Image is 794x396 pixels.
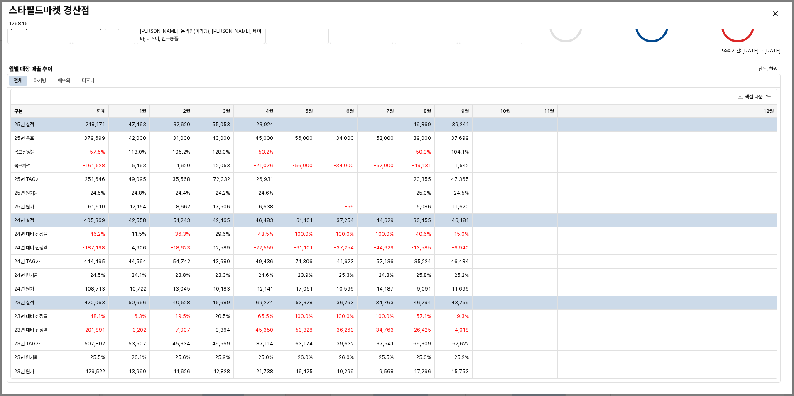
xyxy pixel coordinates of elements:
[175,190,190,196] span: 24.4%
[256,121,273,128] span: 23,924
[183,108,190,115] span: 2월
[176,162,190,169] span: 1,620
[14,231,48,237] span: 24년 대비 신장율
[296,368,313,375] span: 16,425
[173,217,190,224] span: 51,243
[171,244,190,251] span: -18,623
[173,121,190,128] span: 32,620
[84,258,105,265] span: 444,495
[14,340,40,347] span: 23년 TAG가
[212,299,230,306] span: 45,689
[34,76,46,86] div: 아가방
[213,368,230,375] span: 12,828
[292,231,313,237] span: -100.0%
[173,327,190,333] span: -7,907
[129,217,146,224] span: 42,558
[176,203,190,210] span: 8,662
[296,286,313,292] span: 17,051
[657,22,662,30] tspan: %
[130,286,146,292] span: 10,722
[256,368,273,375] span: 21,738
[14,76,22,86] div: 전체
[9,65,199,73] h6: 월별 매장 매출 추이
[14,368,34,375] span: 23년 원가
[212,340,230,347] span: 49,569
[373,313,394,320] span: -100.0%
[642,21,662,31] text: 100
[128,299,146,306] span: 50,666
[83,162,105,169] span: -161,528
[451,231,469,237] span: -15.0%
[376,340,394,347] span: 37,541
[451,149,469,155] span: 104.1%
[258,272,273,279] span: 24.6%
[336,135,354,142] span: 34,000
[451,258,469,265] span: 46,484
[255,135,273,142] span: 45,000
[587,47,781,54] p: *조회기간: [DATE] ~ [DATE]
[29,76,51,86] div: 아가방
[128,149,146,155] span: 113.0%
[295,135,313,142] span: 56,000
[129,135,146,142] span: 42,000
[130,327,146,333] span: -3,202
[14,286,34,292] span: 24년 원가
[128,258,146,265] span: 44,564
[82,76,94,86] div: 디즈니
[9,5,590,16] h3: 스타필드마켓 경산점
[461,108,469,115] span: 9월
[258,149,273,155] span: 53.2%
[451,176,469,183] span: 47,365
[88,313,105,320] span: -48.1%
[258,354,273,361] span: 25.0%
[14,313,48,320] span: 23년 대비 신장율
[253,327,273,333] span: -45,350
[379,368,394,375] span: 9,568
[215,354,230,361] span: 25.9%
[412,162,431,169] span: -19,131
[339,354,354,361] span: 26.0%
[294,244,313,251] span: -61,101
[84,340,105,347] span: 507,802
[88,203,105,210] span: 61,610
[213,244,230,251] span: 12,589
[255,231,273,237] span: -48.5%
[128,340,146,347] span: 53,507
[172,149,190,155] span: 105.2%
[86,121,105,128] span: 218,171
[333,162,354,169] span: -34,000
[14,244,48,251] span: 24년 대비 신장액
[345,203,354,210] span: -56
[295,340,313,347] span: 63,174
[336,340,354,347] span: 39,632
[14,354,38,361] span: 23년 원가율
[298,272,313,279] span: 23.9%
[14,203,34,210] span: 25년 원가
[88,231,105,237] span: -46.2%
[414,313,431,320] span: -57.1%
[451,368,469,375] span: 15,753
[213,176,230,183] span: 72,332
[86,368,105,375] span: 129,522
[452,286,469,292] span: 11,696
[213,203,230,210] span: 17,506
[254,244,273,251] span: -22,559
[175,354,190,361] span: 25.6%
[172,231,190,237] span: -36.3%
[298,354,313,361] span: 26.0%
[14,162,31,169] span: 목표차액
[9,20,198,27] p: 126845
[84,217,105,224] span: 405,369
[763,108,774,115] span: 12월
[132,244,146,251] span: 4,906
[85,286,105,292] span: 108,713
[90,149,105,155] span: 57.5%
[132,162,146,169] span: 5,463
[334,244,354,251] span: -37,254
[97,108,105,115] span: 합계
[14,190,38,196] span: 25년 원가율
[266,108,273,115] span: 4월
[454,313,469,320] span: -9.3%
[413,135,431,142] span: 39,000
[132,313,146,320] span: -6.3%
